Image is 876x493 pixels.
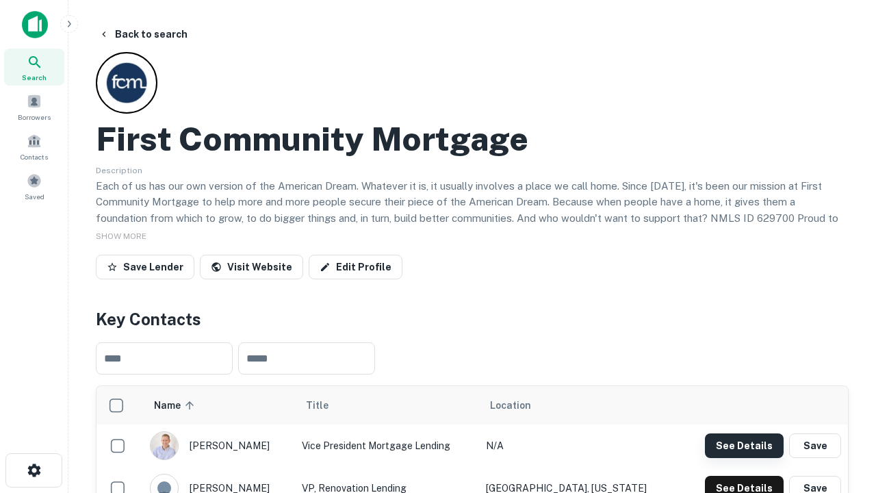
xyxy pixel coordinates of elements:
[4,128,64,165] a: Contacts
[4,168,64,205] a: Saved
[151,432,178,459] img: 1520878720083
[4,88,64,125] a: Borrowers
[21,151,48,162] span: Contacts
[808,383,876,449] iframe: Chat Widget
[96,231,146,241] span: SHOW MORE
[295,425,479,467] td: Vice President Mortgage Lending
[306,397,346,414] span: Title
[143,386,295,425] th: Name
[4,49,64,86] a: Search
[295,386,479,425] th: Title
[150,431,288,460] div: [PERSON_NAME]
[705,433,784,458] button: See Details
[154,397,198,414] span: Name
[25,191,44,202] span: Saved
[789,433,841,458] button: Save
[96,307,849,331] h4: Key Contacts
[22,72,47,83] span: Search
[96,178,849,242] p: Each of us has our own version of the American Dream. Whatever it is, it usually involves a place...
[479,425,678,467] td: N/A
[309,255,402,279] a: Edit Profile
[490,397,531,414] span: Location
[93,22,193,47] button: Back to search
[22,11,48,38] img: capitalize-icon.png
[479,386,678,425] th: Location
[96,166,142,175] span: Description
[200,255,303,279] a: Visit Website
[18,112,51,123] span: Borrowers
[96,119,528,159] h2: First Community Mortgage
[96,255,194,279] button: Save Lender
